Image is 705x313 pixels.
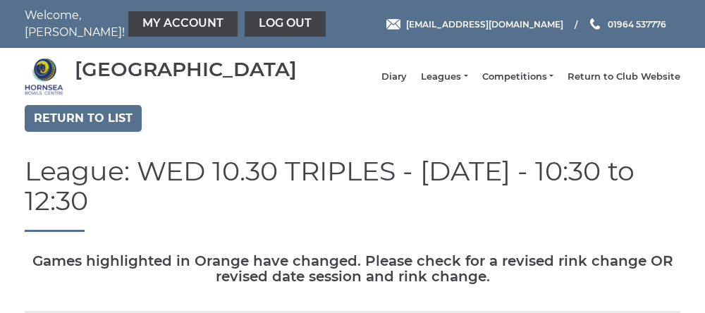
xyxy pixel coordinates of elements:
[386,18,563,31] a: Email [EMAIL_ADDRESS][DOMAIN_NAME]
[25,105,142,132] a: Return to list
[128,11,238,37] a: My Account
[25,7,286,41] nav: Welcome, [PERSON_NAME]!
[381,70,407,83] a: Diary
[25,156,680,232] h1: League: WED 10.30 TRIPLES - [DATE] - 10:30 to 12:30
[588,18,666,31] a: Phone us 01964 537776
[568,70,680,83] a: Return to Club Website
[421,70,467,83] a: Leagues
[590,18,600,30] img: Phone us
[482,70,553,83] a: Competitions
[608,18,666,29] span: 01964 537776
[25,57,63,96] img: Hornsea Bowls Centre
[406,18,563,29] span: [EMAIL_ADDRESS][DOMAIN_NAME]
[75,59,297,80] div: [GEOGRAPHIC_DATA]
[386,19,400,30] img: Email
[25,253,680,284] h5: Games highlighted in Orange have changed. Please check for a revised rink change OR revised date ...
[245,11,326,37] a: Log out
